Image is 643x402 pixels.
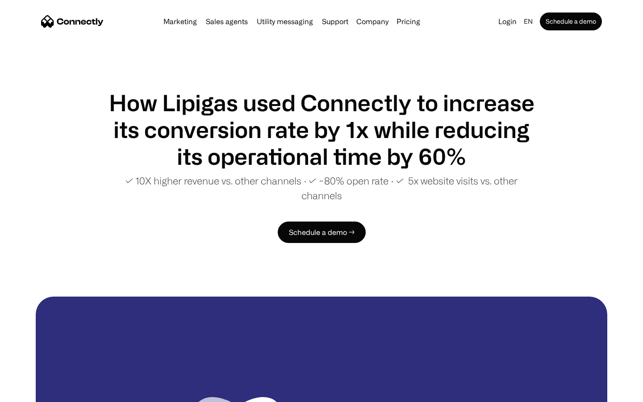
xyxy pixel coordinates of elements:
a: Pricing [393,18,424,25]
a: Login [495,15,520,28]
a: Schedule a demo → [278,222,366,243]
p: ✓ 10X higher revenue vs. other channels ∙ ✓ ~80% open rate ∙ ✓ 5x website visits vs. other channels [107,173,536,203]
div: Company [356,15,388,28]
a: Sales agents [202,18,251,25]
div: en [524,15,533,28]
a: Support [318,18,352,25]
a: Schedule a demo [540,13,602,30]
a: Utility messaging [253,18,317,25]
h1: How Lipigas used Connectly to increase its conversion rate by 1x while reducing its operational t... [107,89,536,170]
ul: Language list [18,386,54,399]
a: Marketing [160,18,200,25]
aside: Language selected: English [9,385,54,399]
